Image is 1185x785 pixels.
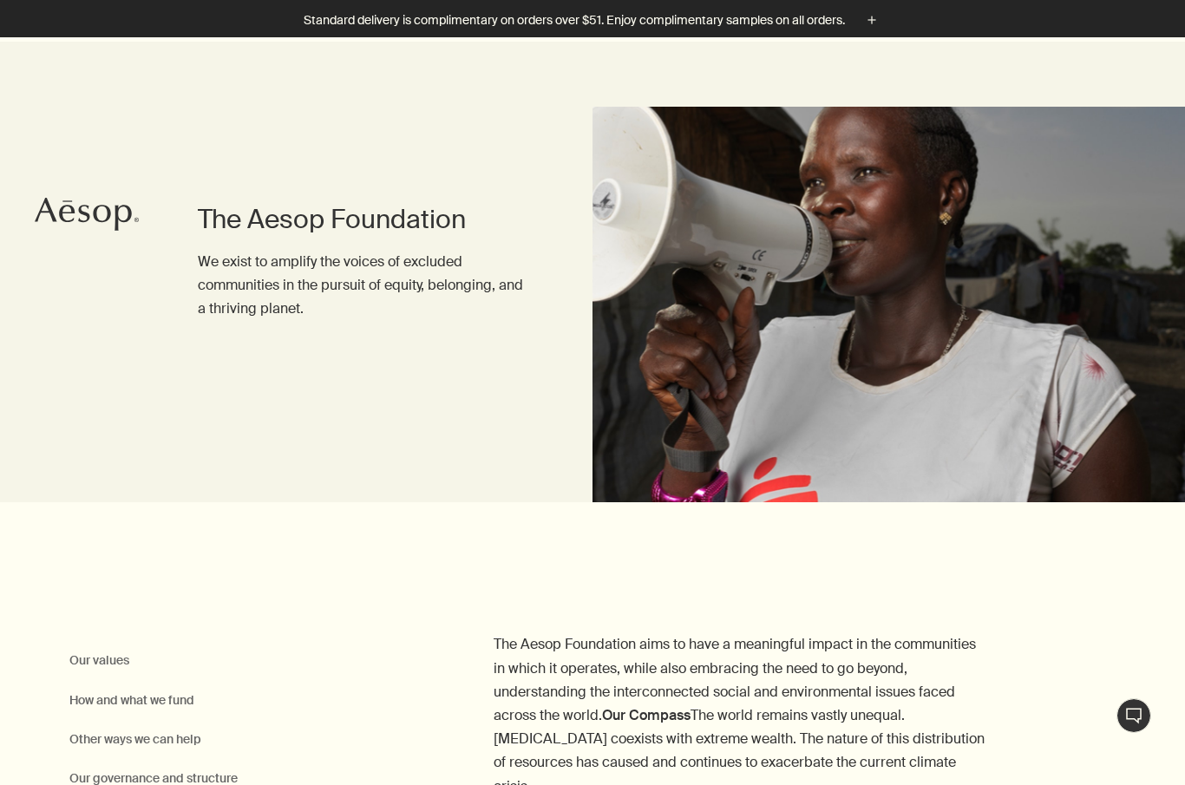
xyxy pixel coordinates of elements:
[1116,698,1151,733] button: Live Assistance
[304,10,881,30] button: Standard delivery is complimentary on orders over $51. Enjoy complimentary samples on all orders.
[198,202,523,237] h1: The Aesop Foundation
[30,193,143,240] a: Aesop
[69,690,194,711] a: How and what we fund
[602,706,691,724] strong: Our Compass
[69,650,129,671] a: Our values
[304,11,845,29] p: Standard delivery is complimentary on orders over $51. Enjoy complimentary samples on all orders.
[592,107,1185,502] img: Médecins Sans Frontières in Bentiu
[35,197,139,232] svg: Aesop
[69,729,201,750] a: Other ways we can help
[198,250,523,321] p: We exist to amplify the voices of excluded communities in the pursuit of equity, belonging, and a...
